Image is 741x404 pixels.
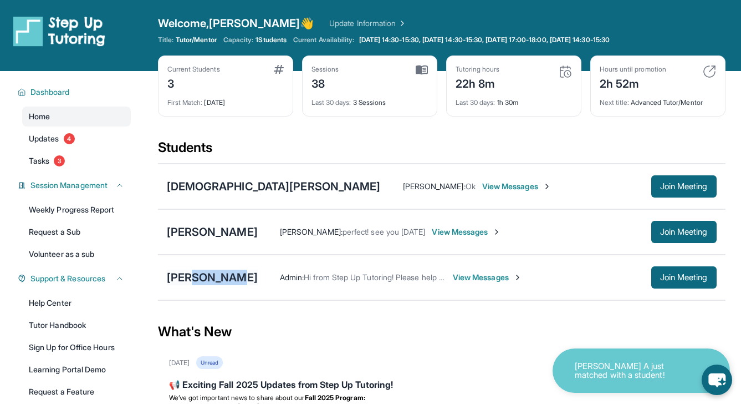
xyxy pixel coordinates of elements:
span: Current Availability: [293,36,354,44]
span: 3 [54,155,65,166]
img: logo [13,16,105,47]
img: card [703,65,716,78]
a: Update Information [329,18,407,29]
div: [DATE] [169,358,190,367]
strong: Fall 2025 Program: [305,393,365,402]
a: Learning Portal Demo [22,360,131,380]
button: Join Meeting [651,175,717,198]
a: Help Center [22,293,131,313]
span: Admin : [280,272,304,282]
a: Request a Feature [22,382,131,402]
span: Welcome, [PERSON_NAME] 👋 [158,16,314,31]
div: 📢 Exciting Fall 2025 Updates from Step Up Tutoring! [169,378,714,393]
div: Students [158,139,725,163]
a: Updates4 [22,129,131,149]
span: Home [29,111,50,122]
a: Volunteer as a sub [22,244,131,264]
img: Chevron-Right [492,228,501,236]
span: [PERSON_NAME] : [403,181,466,191]
div: 1h 30m [456,92,572,107]
span: We’ve got important news to share about our [169,393,305,402]
span: Join Meeting [660,229,708,235]
div: Unread [196,356,223,369]
div: 2h 52m [600,74,666,92]
a: [DATE] 14:30-15:30, [DATE] 14:30-15:30, [DATE] 17:00-18:00, [DATE] 14:30-15:30 [357,36,612,44]
span: Ok [466,181,476,191]
span: 1 Students [255,36,287,44]
div: Advanced Tutor/Mentor [600,92,716,107]
div: 3 Sessions [311,92,428,107]
a: Tutor Handbook [22,315,131,335]
img: card [416,65,428,75]
span: Join Meeting [660,274,708,281]
span: perfect! see you [DATE] [343,227,426,236]
p: [PERSON_NAME] A just matched with a student! [575,362,686,380]
img: Chevron-Right [513,273,522,282]
button: chat-button [702,365,732,395]
div: 3 [167,74,220,92]
span: Last 30 days : [456,98,495,107]
span: Support & Resources [30,273,105,284]
span: Last 30 days : [311,98,351,107]
img: card [274,65,284,74]
span: View Messages [432,226,501,238]
img: Chevron-Right [543,182,551,191]
span: [PERSON_NAME] : [280,227,343,236]
span: First Match : [167,98,203,107]
span: Next title : [600,98,630,107]
div: [PERSON_NAME] [167,224,258,240]
span: Title: [158,36,173,44]
div: Tutoring hours [456,65,500,74]
span: Tutor/Mentor [176,36,217,44]
div: [DEMOGRAPHIC_DATA][PERSON_NAME] [167,179,381,194]
span: Updates [29,133,59,144]
div: 22h 8m [456,74,500,92]
button: Session Management [26,180,124,191]
a: Weekly Progress Report [22,200,131,220]
img: card [559,65,572,78]
a: Sign Up for Office Hours [22,337,131,357]
a: Tasks3 [22,151,131,171]
span: Capacity: [223,36,254,44]
span: Session Management [30,180,108,191]
div: [DATE] [167,92,284,107]
button: Dashboard [26,87,124,98]
span: 4 [64,133,75,144]
img: Chevron Right [396,18,407,29]
div: [PERSON_NAME] [167,270,258,285]
a: Request a Sub [22,222,131,242]
button: Join Meeting [651,266,717,289]
span: [DATE] 14:30-15:30, [DATE] 14:30-15:30, [DATE] 17:00-18:00, [DATE] 14:30-15:30 [359,36,610,44]
span: Dashboard [30,87,70,98]
div: 38 [311,74,339,92]
div: Hours until promotion [600,65,666,74]
span: Tasks [29,155,49,166]
div: Sessions [311,65,339,74]
a: Home [22,107,131,127]
button: Join Meeting [651,221,717,243]
span: Join Meeting [660,183,708,190]
div: What's New [158,307,725,356]
button: Support & Resources [26,273,124,284]
span: View Messages [482,181,551,192]
span: View Messages [453,272,522,283]
div: Current Students [167,65,220,74]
